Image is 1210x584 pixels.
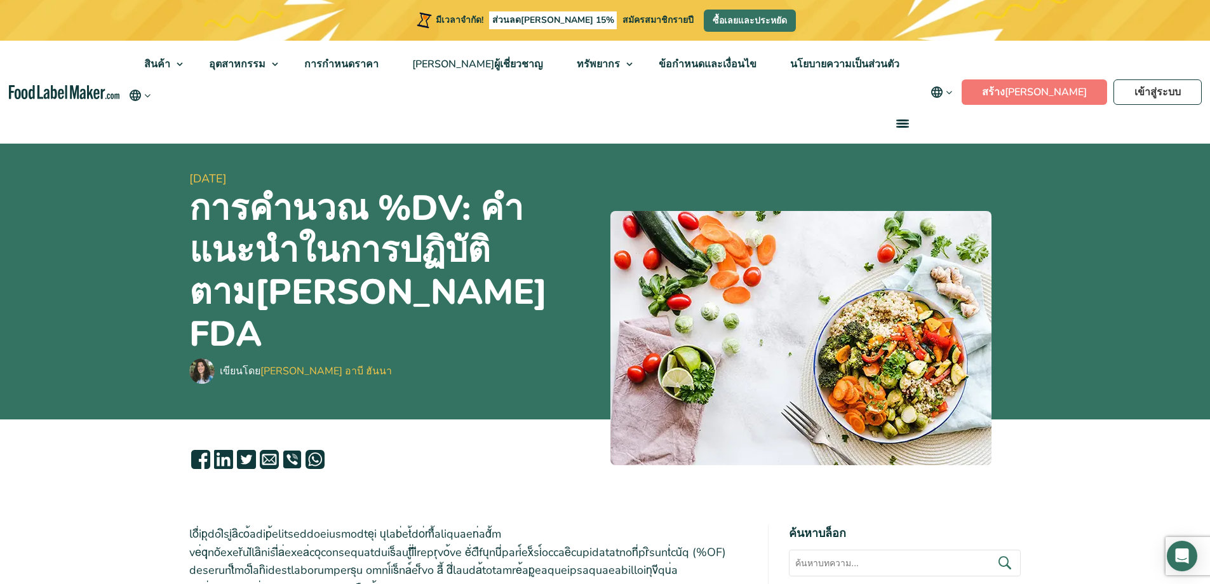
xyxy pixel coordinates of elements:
font: สินค้า [144,57,170,71]
font: ข้อกำหนดและเงื่อนไข [659,57,756,71]
font: [PERSON_NAME]ผู้เชี่ยวชาญ [412,57,543,71]
font: สมัครสมาชิกรายปี [622,14,694,26]
a: สินค้า [128,41,189,88]
div: Open Intercom Messenger [1167,541,1197,571]
a: [PERSON_NAME]ผู้เชี่ยวชาญ [396,41,557,88]
a: ซื้อเลยและประหยัด [704,10,796,32]
a: [PERSON_NAME] อาบี ฮันนา [260,364,392,378]
font: เขียนโดย [220,364,260,378]
font: การคำนวณ %DV: คำแนะนำในการปฏิบัติตาม[PERSON_NAME] FDA [189,184,548,358]
a: ข้อกำหนดและเงื่อนไข [642,41,770,88]
font: การกำหนดราคา [304,57,379,71]
font: ซื้อเลยและประหยัด [713,15,787,27]
font: ค้นหาบล็อก [789,526,846,541]
input: ค้นหาบทความ... [789,550,1021,576]
img: มาเรีย อาบี ฮันนา - ผู้ทำฉลากอาหาร [189,358,215,384]
a: สร้าง[PERSON_NAME] [962,79,1107,105]
font: ทรัพยากร [577,57,620,71]
font: เข้าสู่ระบบ [1134,85,1181,99]
a: เข้าสู่ระบบ [1113,79,1202,105]
font: อุตสาหกรรม [209,57,266,71]
font: สร้าง[PERSON_NAME] [982,85,1087,99]
font: มีเวลาจำกัด! [436,14,483,26]
font: ส่วนลด[PERSON_NAME] 15% [492,14,614,26]
font: นโยบายความเป็นส่วนตัว [790,57,899,71]
a: อุตสาหกรรม [192,41,285,88]
a: ทรัพยากร [560,41,639,88]
a: การกำหนดราคา [288,41,393,88]
font: [DATE] [189,171,227,186]
a: นโยบายความเป็นส่วนตัว [774,41,913,88]
a: เมนู [881,103,922,144]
